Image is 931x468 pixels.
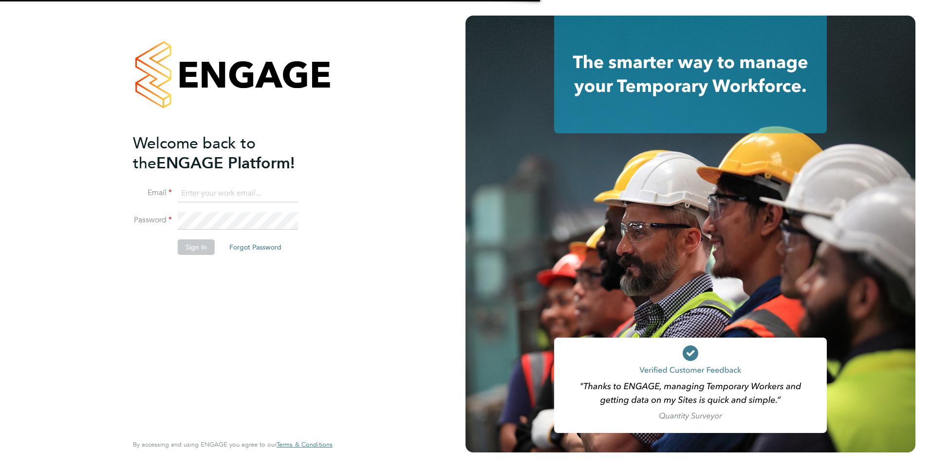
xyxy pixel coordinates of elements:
a: Terms & Conditions [277,441,333,449]
h2: ENGAGE Platform! [133,133,323,173]
span: By accessing and using ENGAGE you agree to our [133,440,333,449]
button: Forgot Password [222,239,289,255]
span: Welcome back to the [133,134,256,173]
button: Sign In [178,239,215,255]
label: Email [133,188,172,198]
input: Enter your work email... [178,185,298,202]
label: Password [133,215,172,225]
